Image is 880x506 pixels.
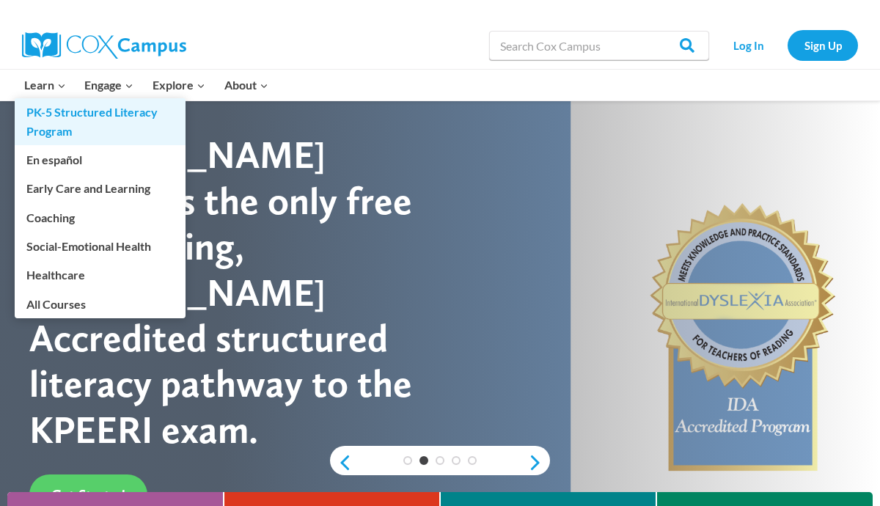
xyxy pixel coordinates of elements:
[15,70,76,100] button: Child menu of Learn
[489,31,709,60] input: Search Cox Campus
[15,261,186,289] a: Healthcare
[15,203,186,231] a: Coaching
[15,146,186,174] a: En español
[788,30,858,60] a: Sign Up
[76,70,144,100] button: Child menu of Engage
[215,70,278,100] button: Child menu of About
[15,70,277,100] nav: Primary Navigation
[419,456,428,465] a: 2
[528,454,550,472] a: next
[15,175,186,202] a: Early Care and Learning
[51,486,125,504] span: Get Started
[22,32,186,59] img: Cox Campus
[716,30,780,60] a: Log In
[143,70,215,100] button: Child menu of Explore
[15,98,186,145] a: PK-5 Structured Literacy Program
[468,456,477,465] a: 5
[15,290,186,318] a: All Courses
[330,448,550,477] div: content slider buttons
[330,454,352,472] a: previous
[452,456,461,465] a: 4
[15,232,186,260] a: Social-Emotional Health
[29,132,440,452] div: [PERSON_NAME] Campus is the only free CEU earning, [PERSON_NAME] Accredited structured literacy p...
[716,30,858,60] nav: Secondary Navigation
[403,456,412,465] a: 1
[436,456,444,465] a: 3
